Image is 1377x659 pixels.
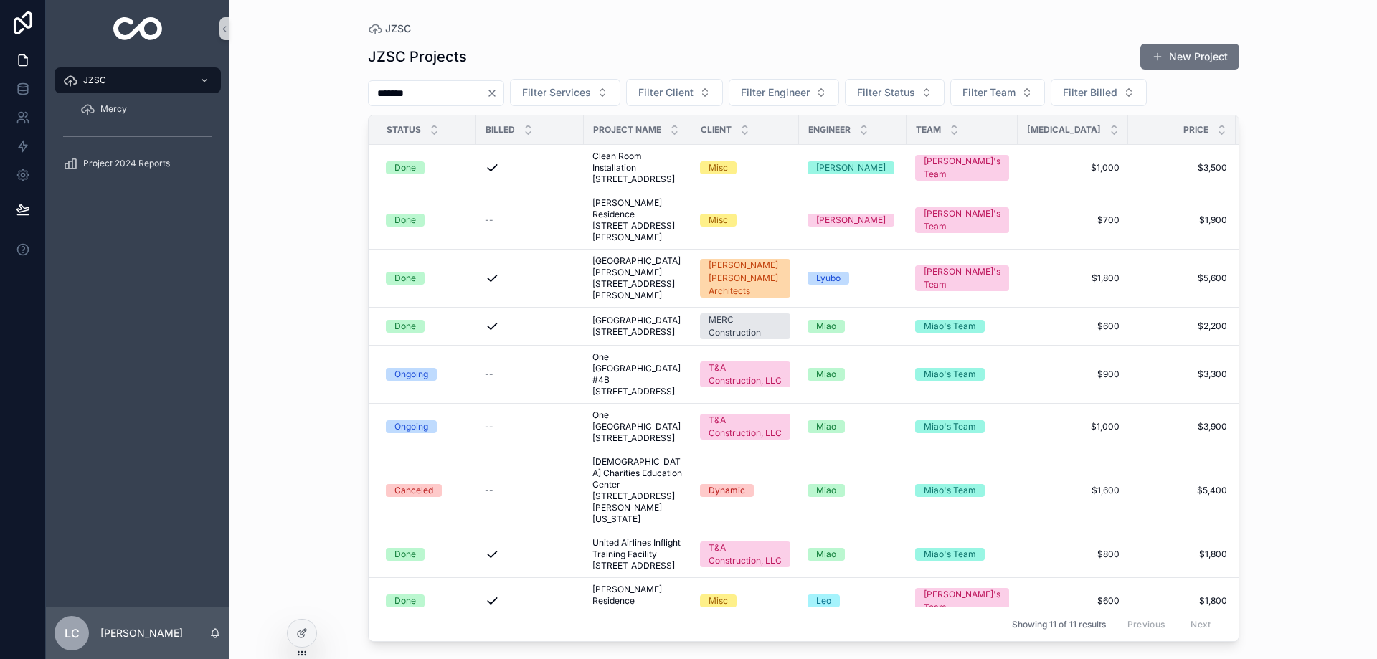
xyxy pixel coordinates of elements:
span: Project 2024 Reports [83,158,170,169]
div: Miao [816,484,836,497]
a: $1,000 [1026,162,1120,174]
a: Dynamic [700,484,790,497]
div: T&A Construction, LLC [709,361,782,387]
div: Miao [816,368,836,381]
div: MERC Construction [709,313,782,339]
span: Status [387,124,421,136]
a: Done [386,320,468,333]
div: Done [394,594,416,607]
div: Misc [709,594,728,607]
a: [PERSON_NAME]'s Team [915,588,1009,614]
a: T&A Construction, LLC [700,541,790,567]
a: Miao's Team [915,548,1009,561]
a: [PERSON_NAME] [808,214,898,227]
span: Filter Client [638,85,694,100]
a: Ongoing [386,420,468,433]
div: [PERSON_NAME]'s Team [924,265,1000,291]
a: $700 [1026,214,1120,226]
span: $1,800 [1137,549,1227,560]
span: -- [485,369,493,380]
a: [PERSON_NAME] Residence [STREET_ADDRESS][PERSON_NAME] [592,197,683,243]
span: [GEOGRAPHIC_DATA] [STREET_ADDRESS] [592,315,683,338]
a: Misc [700,214,790,227]
a: $3,900 [1137,421,1227,432]
div: [PERSON_NAME]'s Team [924,155,1000,181]
a: Clean Room Installation [STREET_ADDRESS] [592,151,683,185]
a: Canceled [386,484,468,497]
a: [PERSON_NAME] [PERSON_NAME] Architects [700,259,790,298]
span: Filter Team [962,85,1016,100]
span: Filter Status [857,85,915,100]
div: Done [394,272,416,285]
a: MERC Construction [700,313,790,339]
a: Miao [808,368,898,381]
div: Done [394,161,416,174]
span: JZSC [83,75,106,86]
div: Miao [816,548,836,561]
a: $3,300 [1137,369,1227,380]
div: Done [394,214,416,227]
span: $3,500 [1137,162,1227,174]
span: -- [485,421,493,432]
img: App logo [113,17,163,40]
a: $800 [1026,549,1120,560]
a: Miao [808,320,898,333]
a: New Project [1140,44,1239,70]
div: Miao's Team [924,320,976,333]
a: $600 [1026,595,1120,607]
button: Clear [486,87,503,99]
a: -- [485,369,575,380]
a: JZSC [55,67,221,93]
span: LC [65,625,80,642]
a: Miao [808,484,898,497]
span: Filter Services [522,85,591,100]
a: T&A Construction, LLC [700,414,790,440]
div: Miao [816,420,836,433]
div: Miao [816,320,836,333]
span: JZSC [385,22,411,36]
button: Select Button [510,79,620,106]
span: -- [485,485,493,496]
div: Lyubo [816,272,841,285]
span: Client [701,124,732,136]
a: Ongoing [386,368,468,381]
a: Done [386,548,468,561]
h1: JZSC Projects [368,47,467,67]
a: Miao [808,548,898,561]
a: [PERSON_NAME] Residence [STREET_ADDRESS] [592,584,683,618]
div: Miao's Team [924,368,976,381]
a: Done [386,594,468,607]
a: Lyubo [808,272,898,285]
a: $1,600 [1026,485,1120,496]
a: T&A Construction, LLC [700,361,790,387]
a: $1,800 [1137,595,1227,607]
a: -- [485,485,575,496]
div: Ongoing [394,420,428,433]
a: One [GEOGRAPHIC_DATA] #4B [STREET_ADDRESS] [592,351,683,397]
a: Miao's Team [915,484,1009,497]
div: [PERSON_NAME]'s Team [924,588,1000,614]
a: [PERSON_NAME]'s Team [915,265,1009,291]
div: [PERSON_NAME] [PERSON_NAME] Architects [709,259,782,298]
a: $1,000 [1026,421,1120,432]
a: Mercy [72,96,221,122]
span: $1,800 [1026,272,1120,284]
span: [MEDICAL_DATA] [1027,124,1101,136]
a: $5,400 [1137,485,1227,496]
button: Select Button [729,79,839,106]
span: Price [1183,124,1208,136]
a: Done [386,214,468,227]
div: T&A Construction, LLC [709,541,782,567]
a: Misc [700,594,790,607]
a: Project 2024 Reports [55,151,221,176]
a: [PERSON_NAME] [808,161,898,174]
span: Project Name [593,124,661,136]
a: Done [386,272,468,285]
span: Team [916,124,941,136]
